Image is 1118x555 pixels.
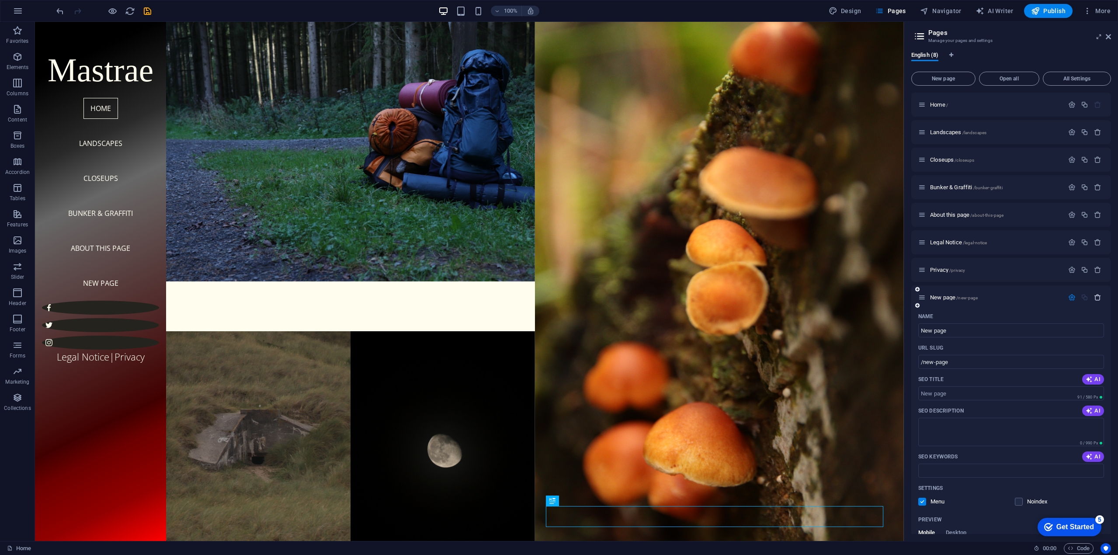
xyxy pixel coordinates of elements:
span: Mobile [918,527,935,540]
h6: 100% [504,6,518,16]
span: Code [1068,543,1090,554]
button: AI Writer [972,4,1017,18]
i: On resize automatically adjust zoom level to fit chosen device. [527,7,535,15]
div: Remove [1094,128,1101,136]
div: Landscapes/landscapes [927,129,1064,135]
p: SEO Title [918,376,944,383]
span: More [1083,7,1111,15]
span: English (8) [911,50,938,62]
button: Design [825,4,865,18]
p: Boxes [10,142,25,149]
button: Open all [979,72,1039,86]
button: New page [911,72,976,86]
div: The startpage cannot be deleted [1094,101,1101,108]
div: 5 [65,2,73,10]
div: Duplicate [1081,239,1088,246]
span: 91 / 580 Px [1077,395,1098,399]
span: /closeups [955,158,974,163]
button: reload [125,6,135,16]
div: Preview [918,529,966,546]
button: undo [55,6,65,16]
div: Legal Notice/legal-notice [927,239,1064,245]
p: Header [9,300,26,307]
span: /about-this-page [970,213,1003,218]
button: Pages [871,4,909,18]
button: save [142,6,153,16]
div: Duplicate [1081,128,1088,136]
p: Content [8,116,27,123]
button: Publish [1024,4,1073,18]
i: Undo: Change pages (Ctrl+Z) [55,6,65,16]
button: Code [1064,543,1094,554]
span: AI [1086,376,1101,383]
p: SEO Description [918,407,964,414]
div: Remove [1094,266,1101,274]
p: Columns [7,90,28,97]
div: Get Started [26,10,63,17]
div: Settings [1068,184,1076,191]
span: Open all [983,76,1035,81]
span: /bunker-graffiti [973,185,1003,190]
label: The page title in search results and browser tabs [918,376,944,383]
p: Favorites [6,38,28,45]
div: Settings [1068,266,1076,274]
div: Language Tabs [911,52,1111,68]
span: Closeups [930,156,974,163]
a: Click to cancel selection. Double-click to open Pages [7,543,31,554]
span: 00 00 [1043,543,1056,554]
p: Images [9,247,27,254]
div: Duplicate [1081,211,1088,219]
p: Preview of your page in search results [918,516,942,523]
a: Landscapes [131,246,500,323]
span: Navigator [920,7,962,15]
div: Settings [1068,101,1076,108]
h6: Session time [1034,543,1057,554]
button: All Settings [1043,72,1111,86]
div: Settings [1068,239,1076,246]
button: Click here to leave preview mode and continue editing [107,6,118,16]
span: 0 / 990 Px [1080,441,1098,445]
button: Usercentrics [1101,543,1111,554]
span: / [946,103,948,108]
span: Publish [1031,7,1066,15]
div: Settings [1068,156,1076,163]
div: Closeups/closeups [927,157,1064,163]
input: The page title in search results and browser tabs [918,386,1104,400]
span: Bunker & Graffiti [930,184,1003,191]
input: Last part of the URL for this page [918,355,1104,369]
span: : [1049,545,1050,552]
p: Collections [4,405,31,412]
label: Last part of the URL for this page [918,344,943,351]
span: AI Writer [976,7,1014,15]
span: /landscapes [962,130,987,135]
span: Pages [875,7,906,15]
div: Privacy/privacy [927,267,1064,273]
div: Remove [1094,239,1101,246]
div: Remove [1094,184,1101,191]
p: URL SLUG [918,344,943,351]
p: Marketing [5,378,29,385]
button: 100% [491,6,522,16]
span: Click to open page [930,239,987,246]
div: Home/ [927,102,1064,108]
div: Settings [1068,211,1076,219]
div: Design (Ctrl+Alt+Y) [825,4,865,18]
div: New page/new-page [927,295,1064,300]
span: About this page [930,212,1003,218]
p: Footer [10,326,25,333]
span: Click to open page [930,294,978,301]
i: Save (Ctrl+S) [142,6,153,16]
span: /new-page [956,295,978,300]
p: Name [918,313,933,320]
h3: Manage your pages and settings [928,37,1094,45]
span: /privacy [949,268,965,273]
p: Define if you want this page to be shown in auto-generated navigation. [931,498,959,506]
div: Duplicate [1081,156,1088,163]
span: /legal-notice [963,240,987,245]
span: Landscapes [930,129,986,135]
i: Reload page [125,6,135,16]
span: Desktop [946,527,967,540]
button: AI [1082,451,1104,462]
span: Click to open page [930,101,948,108]
button: AI [1082,374,1104,385]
